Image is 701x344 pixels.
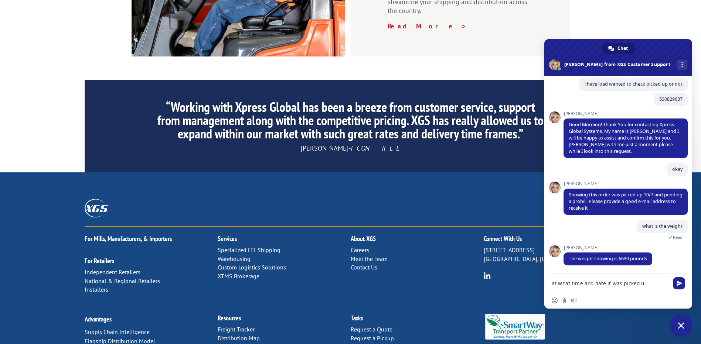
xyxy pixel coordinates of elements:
[85,268,140,276] a: Independent Retailers
[301,144,348,152] span: [PERSON_NAME]
[677,60,687,70] div: More channels
[351,234,376,243] a: About XGS
[218,326,255,333] a: Freight Tracker
[564,245,652,250] span: [PERSON_NAME]
[218,234,237,243] a: Services
[85,286,108,293] a: Installers
[561,297,567,303] span: Send a file
[642,223,683,229] span: what is the weight
[351,334,394,342] a: Request a Pickup
[85,257,114,265] a: For Retailers
[569,192,683,211] span: Showing this order was picked up 10/7 and pending a probill. Please provide a good e-mail address...
[218,255,251,262] a: Warehousing
[348,144,351,152] span: -
[672,166,683,172] span: okay
[564,181,688,186] span: [PERSON_NAME]
[218,246,280,254] a: Specialized LTL Shipping
[659,96,683,102] span: 530829637
[351,264,377,271] a: Contact Us
[552,280,668,287] textarea: Compose your message...
[585,81,683,87] span: i have load wanted to check picked up or not
[351,255,388,262] a: Meet the Team
[351,326,392,333] a: Request a Quote
[351,315,484,325] h2: Tasks
[218,272,259,280] a: XTMS Brokerage
[484,235,617,246] h2: Connect With Us
[569,121,679,154] span: Good Morning! Thank You for contacting Xpress Global Systems. My name is [PERSON_NAME] and I will...
[571,297,577,303] span: Audio message
[569,255,647,262] span: The weight showing is 6630 pounds
[484,272,491,279] img: group-6
[154,100,547,144] h2: “Working with Xpress Global has been a breeze from customer service, support from management alon...
[351,144,401,152] span: ICON TILE
[673,277,685,289] span: Send
[85,234,172,243] a: For Mills, Manufacturers, & Importers
[388,22,467,30] a: Read More >
[670,314,692,337] div: Close chat
[552,297,558,303] span: Insert an emoji
[673,235,683,240] span: Read
[85,315,112,323] a: Advantages
[85,277,160,285] a: National & Regional Retailers
[602,43,635,54] div: Chat
[85,199,108,217] img: XGS_Logos_ALL_2024_All_White
[484,246,617,264] p: [STREET_ADDRESS] [GEOGRAPHIC_DATA], [US_STATE] 37421
[617,43,628,54] span: Chat
[218,314,241,322] a: Resources
[564,111,688,116] span: [PERSON_NAME]
[218,264,286,271] a: Custom Logistics Solutions
[484,314,547,340] img: Smartway_Logo
[218,334,260,342] a: Distribution Map
[351,246,369,254] a: Careers
[85,328,150,336] a: Supply Chain Intelligence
